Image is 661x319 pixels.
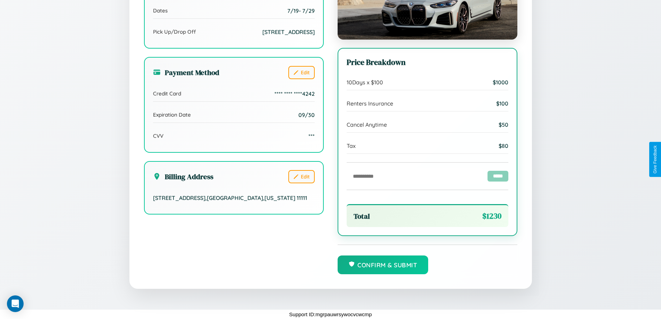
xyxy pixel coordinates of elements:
span: $ 80 [499,142,508,149]
span: Credit Card [153,90,181,97]
span: $ 1000 [493,79,508,86]
h3: Payment Method [153,67,219,77]
span: [STREET_ADDRESS] [262,28,315,35]
span: Expiration Date [153,111,191,118]
span: Cancel Anytime [347,121,387,128]
p: Support ID: mgrpauwrsywocvcwcmp [289,310,372,319]
button: Edit [288,170,315,183]
span: Renters Insurance [347,100,393,107]
span: CVV [153,133,163,139]
span: Pick Up/Drop Off [153,28,196,35]
span: $ 50 [499,121,508,128]
h3: Price Breakdown [347,57,508,68]
span: 7 / 19 - 7 / 29 [287,7,315,14]
div: Open Intercom Messenger [7,295,24,312]
span: Tax [347,142,356,149]
button: Confirm & Submit [338,255,429,274]
div: Give Feedback [653,145,658,174]
span: 09/30 [298,111,315,118]
span: Total [354,211,370,221]
span: Dates [153,7,168,14]
span: [STREET_ADDRESS] , [GEOGRAPHIC_DATA] , [US_STATE] 11111 [153,194,307,201]
span: $ 1230 [482,211,501,221]
span: 10 Days x $ 100 [347,79,383,86]
button: Edit [288,66,315,79]
span: $ 100 [496,100,508,107]
h3: Billing Address [153,171,213,182]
